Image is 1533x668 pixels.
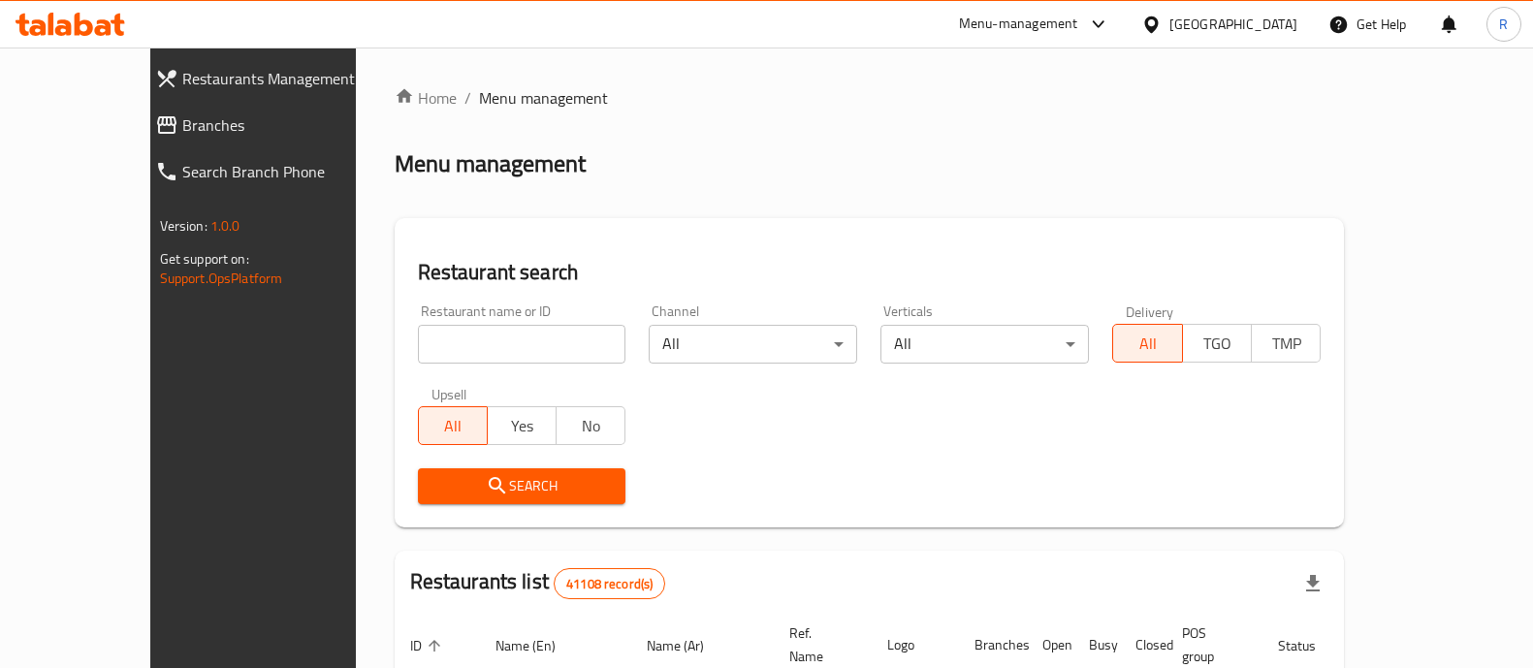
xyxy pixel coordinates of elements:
[182,160,391,183] span: Search Branch Phone
[160,266,283,291] a: Support.OpsPlatform
[140,148,406,195] a: Search Branch Phone
[418,406,488,445] button: All
[495,634,581,657] span: Name (En)
[487,406,557,445] button: Yes
[410,634,447,657] span: ID
[1260,330,1313,358] span: TMP
[647,634,729,657] span: Name (Ar)
[418,258,1322,287] h2: Restaurant search
[418,468,626,504] button: Search
[1169,14,1297,35] div: [GEOGRAPHIC_DATA]
[1290,560,1336,607] div: Export file
[410,567,666,599] h2: Restaurants list
[554,568,665,599] div: Total records count
[1182,324,1252,363] button: TGO
[959,13,1078,36] div: Menu-management
[564,412,618,440] span: No
[880,325,1089,364] div: All
[210,213,240,239] span: 1.0.0
[182,113,391,137] span: Branches
[395,86,457,110] a: Home
[555,575,664,593] span: 41108 record(s)
[1121,330,1174,358] span: All
[418,325,626,364] input: Search for restaurant name or ID..
[433,474,611,498] span: Search
[160,246,249,271] span: Get support on:
[140,55,406,102] a: Restaurants Management
[1112,324,1182,363] button: All
[495,412,549,440] span: Yes
[464,86,471,110] li: /
[427,412,480,440] span: All
[1126,304,1174,318] label: Delivery
[649,325,857,364] div: All
[182,67,391,90] span: Restaurants Management
[789,621,848,668] span: Ref. Name
[395,86,1345,110] nav: breadcrumb
[479,86,608,110] span: Menu management
[140,102,406,148] a: Branches
[556,406,625,445] button: No
[1278,634,1341,657] span: Status
[395,148,586,179] h2: Menu management
[1191,330,1244,358] span: TGO
[431,387,467,400] label: Upsell
[160,213,208,239] span: Version:
[1182,621,1239,668] span: POS group
[1499,14,1508,35] span: R
[1251,324,1321,363] button: TMP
